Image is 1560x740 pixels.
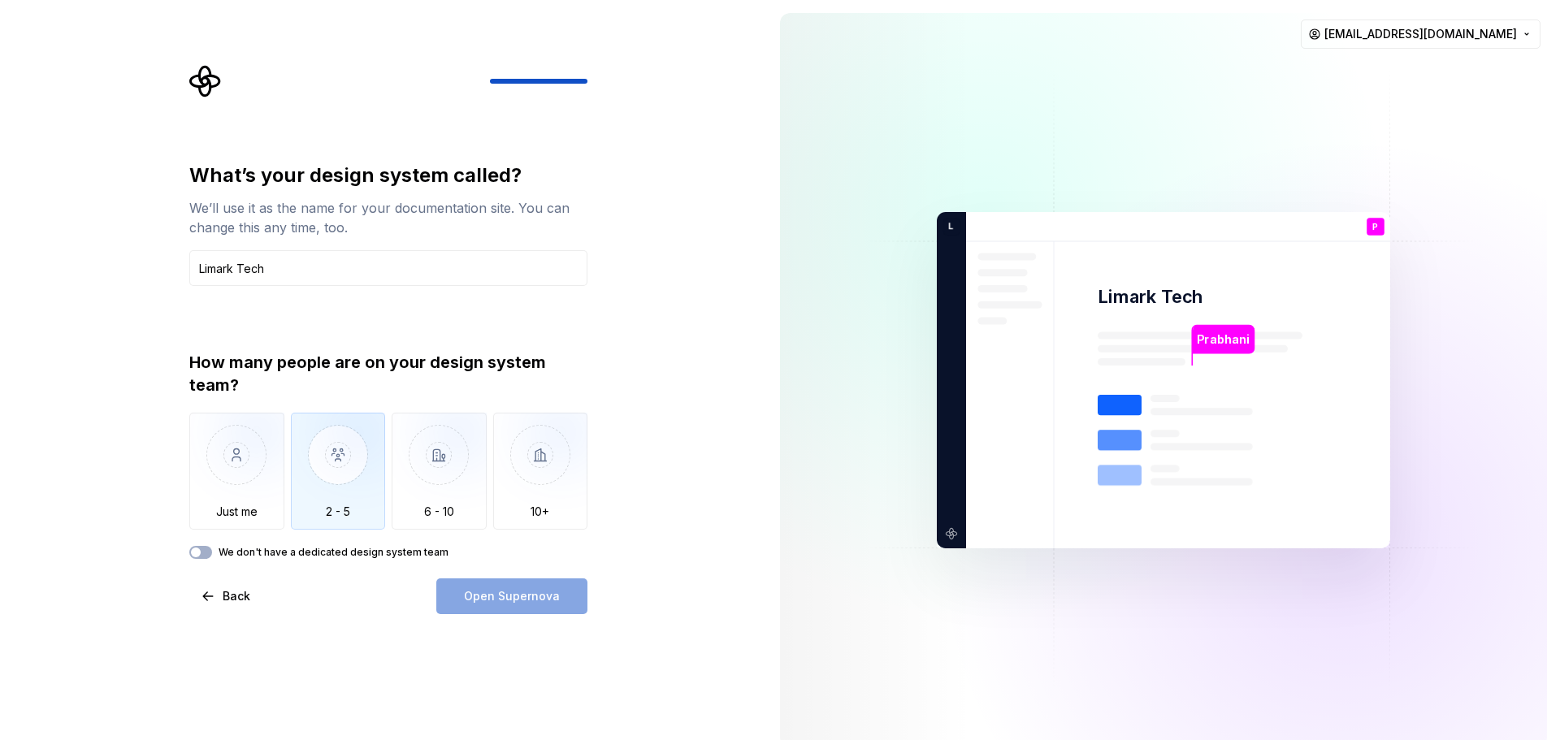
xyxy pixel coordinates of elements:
label: We don't have a dedicated design system team [219,546,448,559]
svg: Supernova Logo [189,65,222,97]
button: Back [189,578,264,614]
div: How many people are on your design system team? [189,351,587,396]
span: [EMAIL_ADDRESS][DOMAIN_NAME] [1324,26,1517,42]
button: [EMAIL_ADDRESS][DOMAIN_NAME] [1301,19,1540,49]
p: L [942,219,954,234]
div: We’ll use it as the name for your documentation site. You can change this any time, too. [189,198,587,237]
input: Design system name [189,250,587,286]
p: Limark Tech [1098,285,1204,309]
p: P [1372,223,1378,232]
div: What’s your design system called? [189,162,587,188]
span: Back [223,588,250,604]
p: Prabhani [1197,331,1249,348]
